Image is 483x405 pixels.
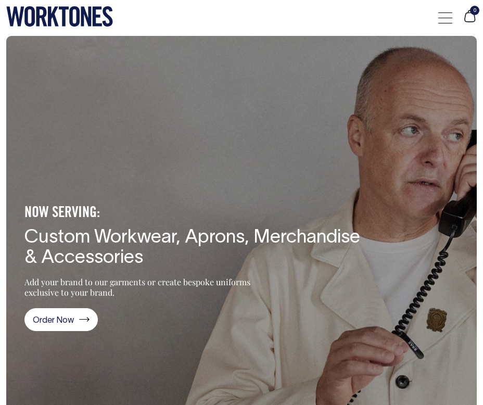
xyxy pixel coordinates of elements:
[24,205,363,222] h4: NOW SERVING:
[463,17,477,24] a: 0
[24,227,363,269] h1: Custom Workwear, Aprons, Merchandise & Accessories
[24,277,259,298] p: Add your brand to our garments or create bespoke uniforms exclusive to your brand.
[24,308,98,332] a: Order Now
[470,6,479,15] span: 0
